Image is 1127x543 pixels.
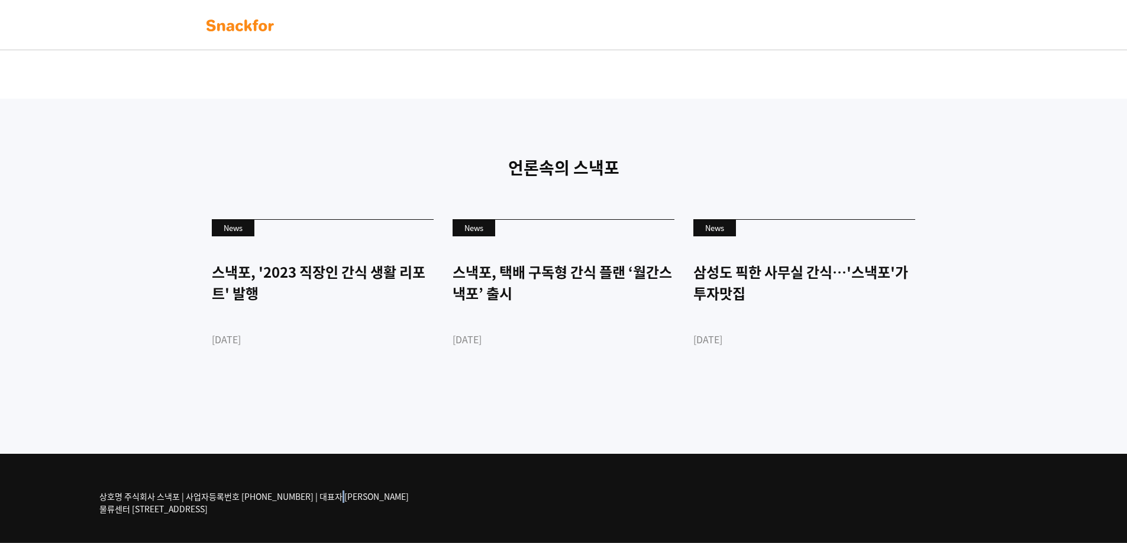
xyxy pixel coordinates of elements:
[203,155,925,180] p: 언론속의 스낵포
[212,220,254,236] div: News
[453,332,674,346] div: [DATE]
[99,490,409,515] p: 상호명 주식회사 스낵포 | 사업자등록번호 [PHONE_NUMBER] | 대표자 [PERSON_NAME] 물류센터 [STREET_ADDRESS]
[212,219,434,388] a: News 스낵포, '2023 직장인 간식 생활 리포트' 발행 [DATE]
[212,332,434,346] div: [DATE]
[693,261,915,304] div: 삼성도 픽한 사무실 간식…'스낵포'가 투자맛집
[453,261,674,304] div: 스낵포, 택배 구독형 간식 플랜 ‘월간스낵포’ 출시
[212,261,434,304] div: 스낵포, '2023 직장인 간식 생활 리포트' 발행
[453,219,674,388] a: News 스낵포, 택배 구독형 간식 플랜 ‘월간스낵포’ 출시 [DATE]
[693,220,736,236] div: News
[693,332,915,346] div: [DATE]
[453,220,495,236] div: News
[203,16,277,35] img: background-main-color.svg
[693,219,915,388] a: News 삼성도 픽한 사무실 간식…'스낵포'가 투자맛집 [DATE]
